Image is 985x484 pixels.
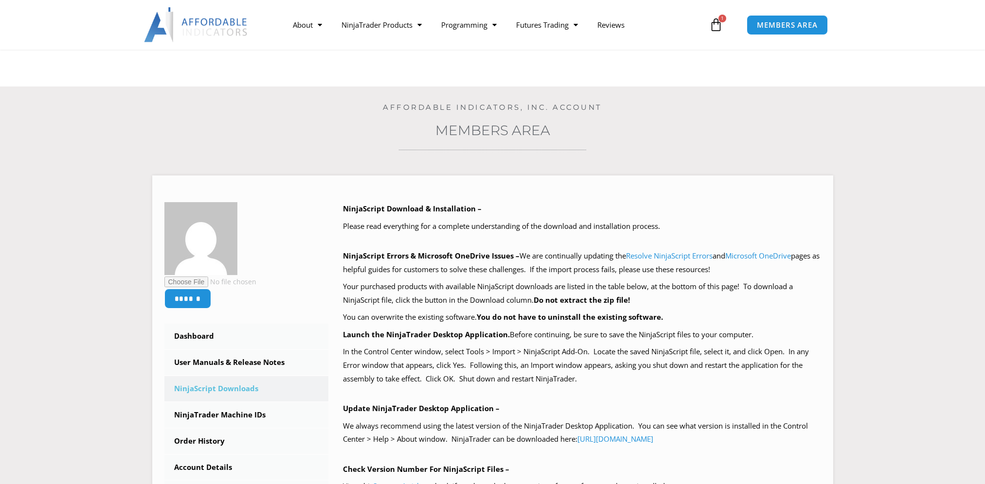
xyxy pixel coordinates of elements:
[343,403,500,413] b: Update NinjaTrader Desktop Application –
[431,14,506,36] a: Programming
[725,251,791,260] a: Microsoft OneDrive
[747,15,828,35] a: MEMBERS AREA
[164,350,329,375] a: User Manuals & Release Notes
[534,295,630,305] b: Do not extract the zip file!
[343,419,821,447] p: We always recommend using the latest version of the NinjaTrader Desktop Application. You can see ...
[343,220,821,233] p: Please read everything for a complete understanding of the download and installation process.
[435,122,550,138] a: Members Area
[757,21,818,29] span: MEMBERS AREA
[343,249,821,277] p: We are continually updating the and pages as helpful guides for customers to solve these challeng...
[343,311,821,324] p: You can overwrite the existing software.
[283,14,706,36] nav: Menu
[343,345,821,386] p: In the Control Center window, select Tools > Import > NinjaScript Add-On. Locate the saved NinjaS...
[164,402,329,428] a: NinjaTrader Machine IDs
[383,103,602,112] a: Affordable Indicators, Inc. Account
[343,464,509,474] b: Check Version Number For NinjaScript Files –
[164,376,329,401] a: NinjaScript Downloads
[343,204,482,213] b: NinjaScript Download & Installation –
[343,251,519,260] b: NinjaScript Errors & Microsoft OneDrive Issues –
[343,280,821,307] p: Your purchased products with available NinjaScript downloads are listed in the table below, at th...
[332,14,431,36] a: NinjaTrader Products
[477,312,663,322] b: You do not have to uninstall the existing software.
[164,429,329,454] a: Order History
[718,15,726,22] span: 1
[506,14,588,36] a: Futures Trading
[626,251,713,260] a: Resolve NinjaScript Errors
[343,328,821,342] p: Before continuing, be sure to save the NinjaScript files to your computer.
[695,11,737,39] a: 1
[144,7,249,42] img: LogoAI | Affordable Indicators – NinjaTrader
[283,14,332,36] a: About
[588,14,634,36] a: Reviews
[577,434,653,444] a: [URL][DOMAIN_NAME]
[164,324,329,349] a: Dashboard
[164,202,237,275] img: 19b280898f3687ba2133f432038831e714c1f8347bfdf76545eda7ae1b8383ec
[164,455,329,480] a: Account Details
[343,329,510,339] b: Launch the NinjaTrader Desktop Application.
